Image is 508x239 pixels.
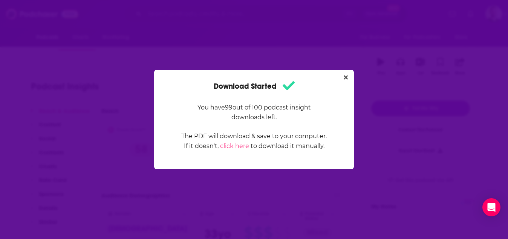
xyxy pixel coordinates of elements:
[220,142,249,150] a: click here
[181,103,327,122] p: You have 99 out of 100 podcast insight downloads left.
[482,198,500,216] div: Open Intercom Messenger
[181,131,327,151] p: The PDF will download & save to your computer. If it doesn't, to download it manually.
[341,73,351,82] button: Close
[214,79,295,94] h1: Download Started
